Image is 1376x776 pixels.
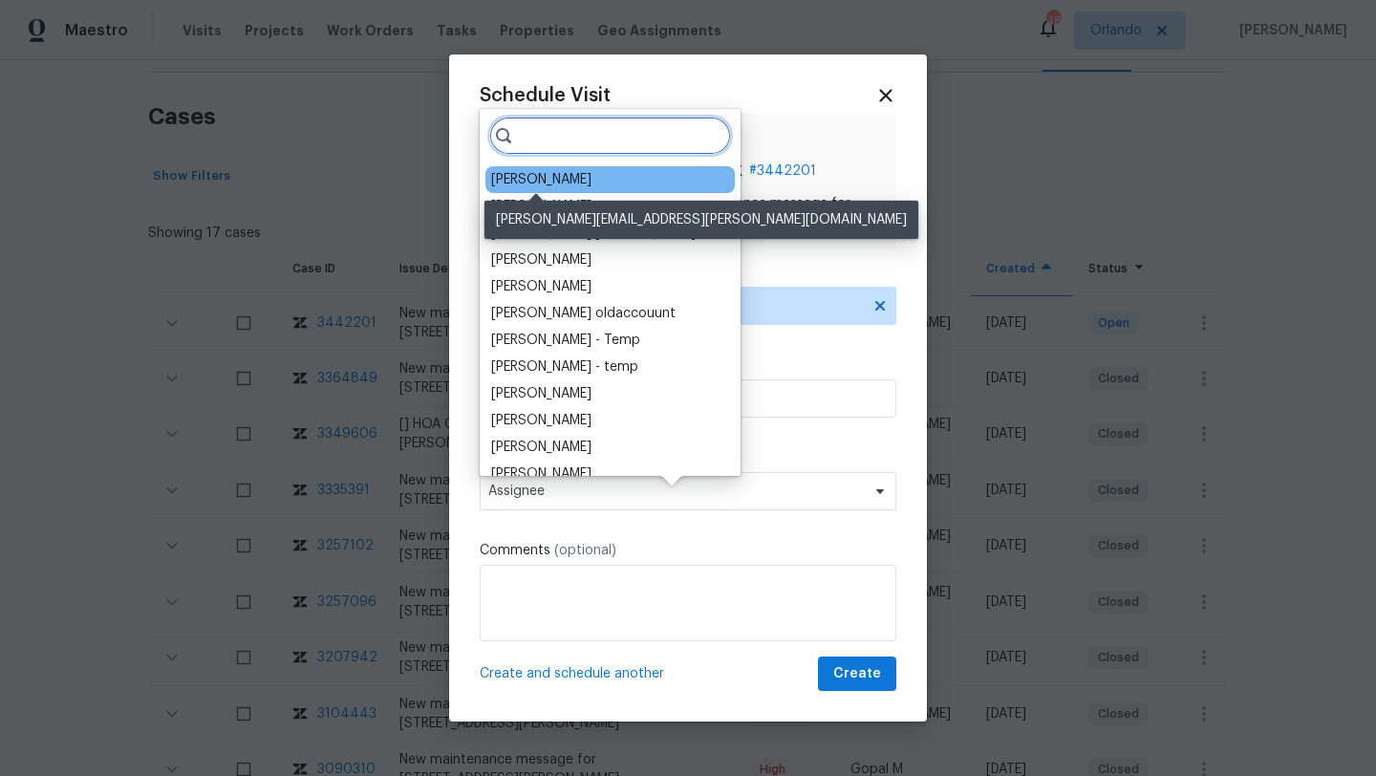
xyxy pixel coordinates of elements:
[491,304,676,323] div: [PERSON_NAME] oldaccouunt
[491,250,591,269] div: [PERSON_NAME]
[749,162,816,181] span: # 3442201
[491,411,591,430] div: [PERSON_NAME]
[491,170,591,189] div: [PERSON_NAME]
[480,86,611,105] span: Schedule Visit
[491,197,591,216] div: [PERSON_NAME]
[491,357,638,377] div: [PERSON_NAME] - temp
[654,129,881,156] span: Case
[491,464,591,484] div: [PERSON_NAME]
[654,194,881,232] span: New maintenance message for [STREET_ADDRESS][PERSON_NAME]
[484,201,918,239] div: [PERSON_NAME][EMAIL_ADDRESS][PERSON_NAME][DOMAIN_NAME]
[480,541,896,560] label: Comments
[491,438,591,457] div: [PERSON_NAME]
[480,664,664,683] span: Create and schedule another
[491,277,591,296] div: [PERSON_NAME]
[488,484,863,499] span: Assignee
[818,657,896,692] button: Create
[554,544,616,557] span: (optional)
[491,331,640,350] div: [PERSON_NAME] - Temp
[833,662,881,686] span: Create
[491,384,591,403] div: [PERSON_NAME]
[875,85,896,106] span: Close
